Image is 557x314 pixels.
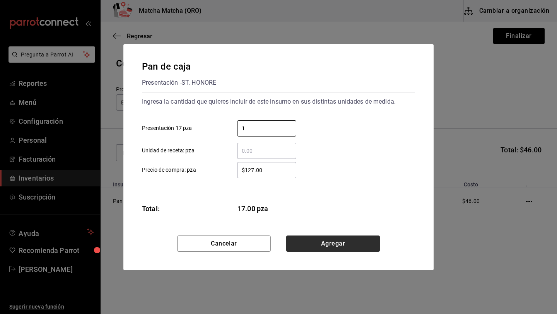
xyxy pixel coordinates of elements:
[142,96,415,108] div: Ingresa la cantidad que quieres incluir de este insumo en sus distintas unidades de medida.
[237,146,296,155] input: Unidad de receta: pza
[237,166,296,175] input: Precio de compra: pza
[237,124,296,133] input: Presentación 17 pza
[237,203,297,214] span: 17.00 pza
[142,77,216,89] div: Presentación - ST. HONORE
[177,236,271,252] button: Cancelar
[142,124,192,132] span: Presentación 17 pza
[142,166,196,174] span: Precio de compra: pza
[142,60,216,73] div: Pan de caja
[142,203,160,214] div: Total:
[286,236,380,252] button: Agregar
[142,147,195,155] span: Unidad de receta: pza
